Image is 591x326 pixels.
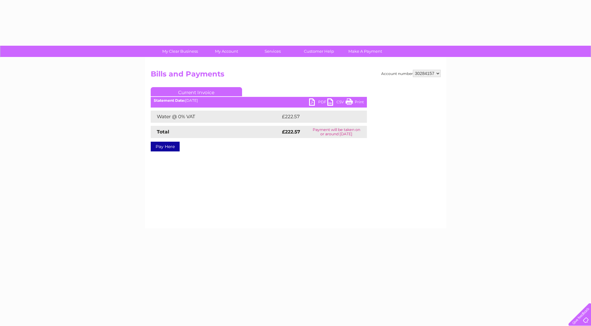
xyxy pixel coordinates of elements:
[154,98,185,103] b: Statement Date:
[294,46,344,57] a: Customer Help
[340,46,390,57] a: Make A Payment
[280,111,356,123] td: £222.57
[306,126,367,138] td: Payment will be taken on or around [DATE]
[151,111,280,123] td: Water @ 0% VAT
[248,46,298,57] a: Services
[201,46,252,57] a: My Account
[282,129,300,135] strong: £222.57
[151,142,180,151] a: Pay Here
[151,98,367,103] div: [DATE]
[327,98,346,107] a: CSV
[381,70,441,77] div: Account number
[151,87,242,96] a: Current Invoice
[157,129,169,135] strong: Total
[151,70,441,81] h2: Bills and Payments
[309,98,327,107] a: PDF
[155,46,205,57] a: My Clear Business
[346,98,364,107] a: Print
